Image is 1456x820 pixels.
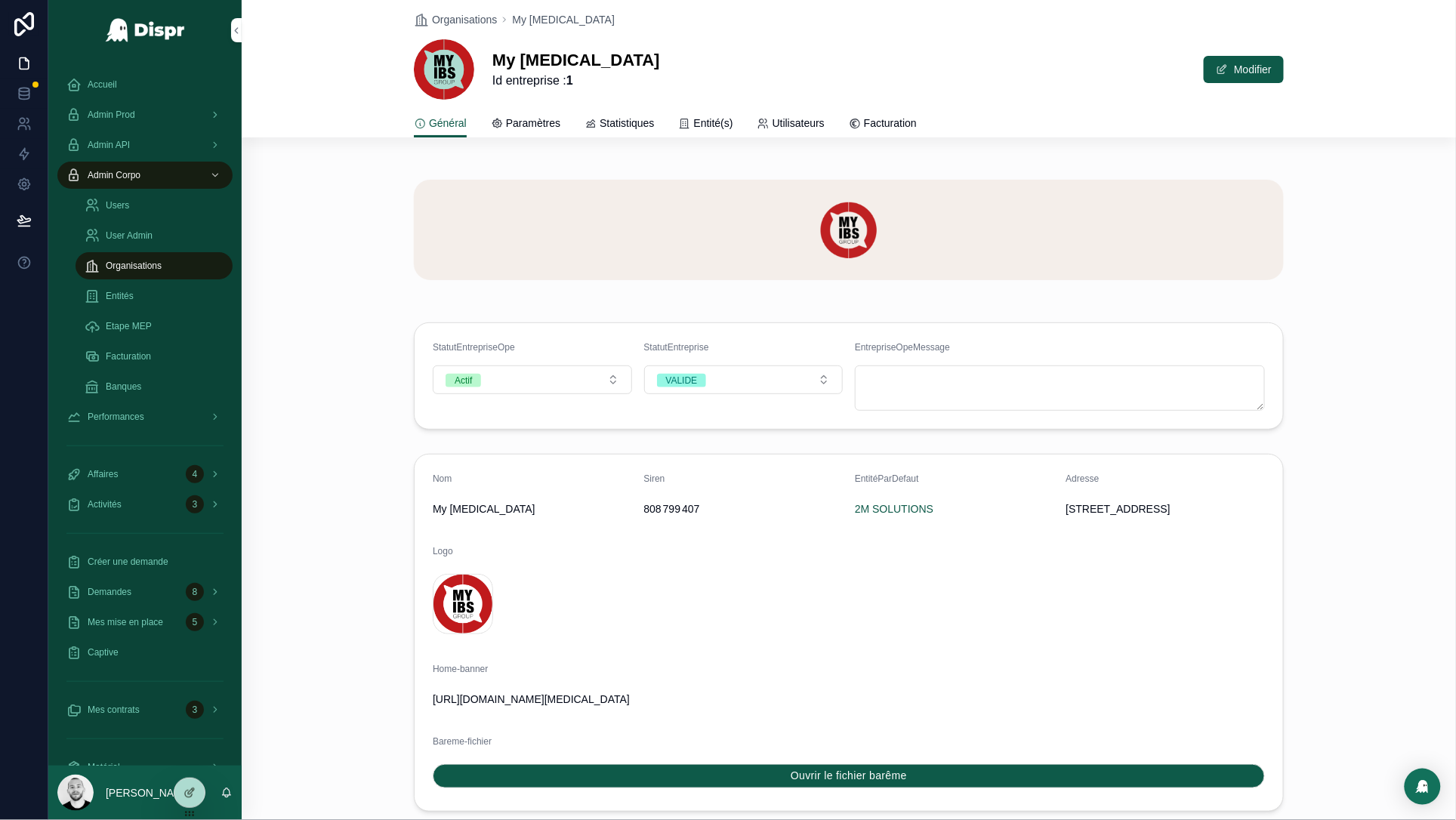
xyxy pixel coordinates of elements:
span: Affaires [88,468,118,480]
button: Select Button [644,365,844,394]
a: Entité(s) [679,109,733,140]
span: Organisations [106,260,162,272]
a: User Admin [76,222,233,249]
a: Admin API [57,131,233,159]
a: Matériel [57,754,233,781]
a: Affaires4 [57,461,233,488]
span: Facturation [106,350,151,362]
a: Accueil [57,71,233,98]
span: Mes mise en place [88,616,163,628]
strong: 1 [566,74,573,87]
span: Activités [88,498,122,510]
div: 5 [186,613,204,631]
span: Admin Corpo [88,169,140,181]
a: Utilisateurs [757,109,825,140]
p: [PERSON_NAME] [106,785,193,800]
a: 2M SOLUTIONS [855,501,933,516]
img: App logo [105,18,186,42]
span: Adresse [1066,473,1100,484]
div: scrollable content [48,60,242,766]
span: Général [429,116,467,131]
span: Créer une demande [88,556,168,568]
a: Entités [76,282,233,310]
h1: My [MEDICAL_DATA] [492,49,660,72]
span: Captive [88,646,119,658]
div: VALIDE [666,374,698,387]
a: Performances [57,403,233,430]
a: Demandes8 [57,578,233,606]
span: Bareme-fichier [433,736,492,747]
span: Id entreprise : [492,72,660,90]
a: Paramètres [491,109,560,140]
span: Siren [644,473,665,484]
a: Organisations [76,252,233,279]
span: Facturation [864,116,917,131]
span: Entités [106,290,134,302]
a: Activités3 [57,491,233,518]
span: StatutEntreprise [644,342,709,353]
span: Performances [88,411,144,423]
span: Accueil [88,79,117,91]
span: Admin API [88,139,130,151]
a: Statistiques [585,109,654,140]
span: Mes contrats [88,704,140,716]
span: Banques [106,381,141,393]
span: StatutEntrepriseOpe [433,342,515,353]
a: Facturation [76,343,233,370]
div: 8 [186,583,204,601]
span: Logo [433,546,453,556]
a: Facturation [849,109,917,140]
span: EntrepriseOpeMessage [855,342,950,353]
span: [STREET_ADDRESS] [1066,501,1266,516]
span: Admin Prod [88,109,135,121]
a: Banques [76,373,233,400]
a: Ouvrir le fichier barême [433,764,1265,788]
div: 3 [186,701,204,719]
span: User Admin [106,230,153,242]
span: Statistiques [600,116,654,131]
span: Nom [433,473,452,484]
div: 4 [186,465,204,483]
a: Users [76,192,233,219]
div: Open Intercom Messenger [1405,769,1441,805]
span: Utilisateurs [773,116,825,131]
span: Users [106,199,129,211]
a: Général [414,109,467,138]
div: 3 [186,495,204,513]
span: [URL][DOMAIN_NAME][MEDICAL_DATA] [433,692,1265,707]
span: 808 799 407 [644,501,844,516]
span: EntitéParDefaut [855,473,919,484]
button: Select Button [433,365,632,394]
span: Entité(s) [694,116,733,131]
a: Mes mise en place5 [57,609,233,636]
a: Organisations [414,12,497,27]
a: Admin Corpo [57,162,233,189]
button: Modifier [1204,56,1284,83]
div: Actif [455,374,472,387]
span: Matériel [88,761,120,773]
a: Créer une demande [57,548,233,575]
a: Captive [57,639,233,666]
img: banner-ibs.png [414,180,1284,280]
a: My [MEDICAL_DATA] [512,12,615,27]
a: Etape MEP [76,313,233,340]
span: Home-banner [433,664,488,674]
span: My [MEDICAL_DATA] [433,501,632,516]
span: Etape MEP [106,320,152,332]
a: Admin Prod [57,101,233,128]
a: Mes contrats3 [57,696,233,723]
span: Demandes [88,586,131,598]
span: Paramètres [506,116,560,131]
span: Organisations [432,12,497,27]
